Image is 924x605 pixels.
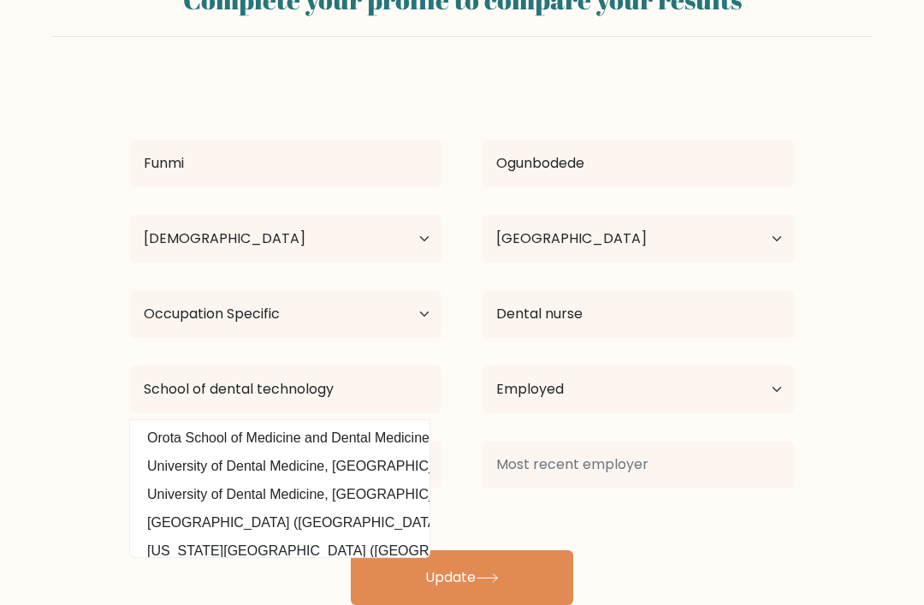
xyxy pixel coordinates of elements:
[134,424,425,452] option: Orota School of Medicine and Dental Medicine ([GEOGRAPHIC_DATA])
[130,139,441,187] input: First name
[483,441,794,489] input: Most recent employer
[134,537,425,565] option: [US_STATE][GEOGRAPHIC_DATA] ([GEOGRAPHIC_DATA])
[134,481,425,508] option: University of Dental Medicine, [GEOGRAPHIC_DATA] ([GEOGRAPHIC_DATA])
[483,290,794,338] input: What did you study?
[134,453,425,480] option: University of Dental Medicine, [GEOGRAPHIC_DATA] ([GEOGRAPHIC_DATA])
[134,509,425,537] option: [GEOGRAPHIC_DATA] ([GEOGRAPHIC_DATA])
[483,139,794,187] input: Last name
[351,550,573,605] button: Update
[130,365,441,413] input: Most relevant educational institution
